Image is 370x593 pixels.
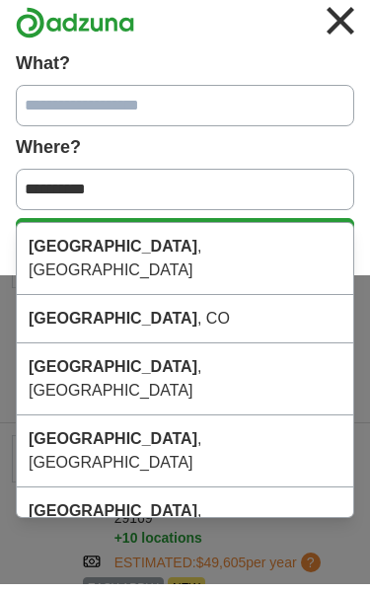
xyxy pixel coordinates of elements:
button: Search [16,227,354,268]
img: icon_close.svg [319,8,362,51]
div: , [GEOGRAPHIC_DATA] [17,232,353,304]
strong: [GEOGRAPHIC_DATA] [29,367,197,384]
div: , [GEOGRAPHIC_DATA] [17,352,353,424]
strong: [GEOGRAPHIC_DATA] [29,439,197,456]
label: What? [16,59,354,86]
div: , [GEOGRAPHIC_DATA] [17,496,353,568]
span: Search [175,228,227,267]
div: , CO [17,304,353,352]
img: Adzuna logo [16,16,134,47]
strong: [GEOGRAPHIC_DATA] [29,511,197,528]
label: Where? [16,143,354,170]
strong: [GEOGRAPHIC_DATA] [29,247,197,263]
strong: [GEOGRAPHIC_DATA] [29,319,197,335]
div: , [GEOGRAPHIC_DATA] [17,424,353,496]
